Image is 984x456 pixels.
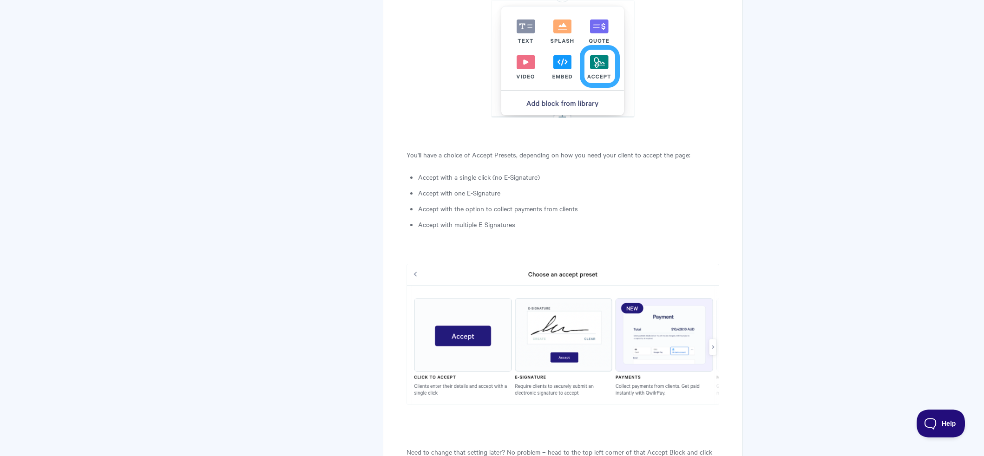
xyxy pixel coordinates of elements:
[917,410,965,437] iframe: Toggle Customer Support
[418,203,719,214] li: Accept with the option to collect payments from clients
[418,219,719,230] li: Accept with multiple E-Signatures
[407,264,719,404] img: file-29m77itKFj.png
[418,187,719,198] li: Accept with one E-Signature
[418,171,719,182] li: Accept with a single click (no E-Signature)
[407,149,719,160] p: You'll have a choice of Accept Presets, depending on how you need your client to accept the page:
